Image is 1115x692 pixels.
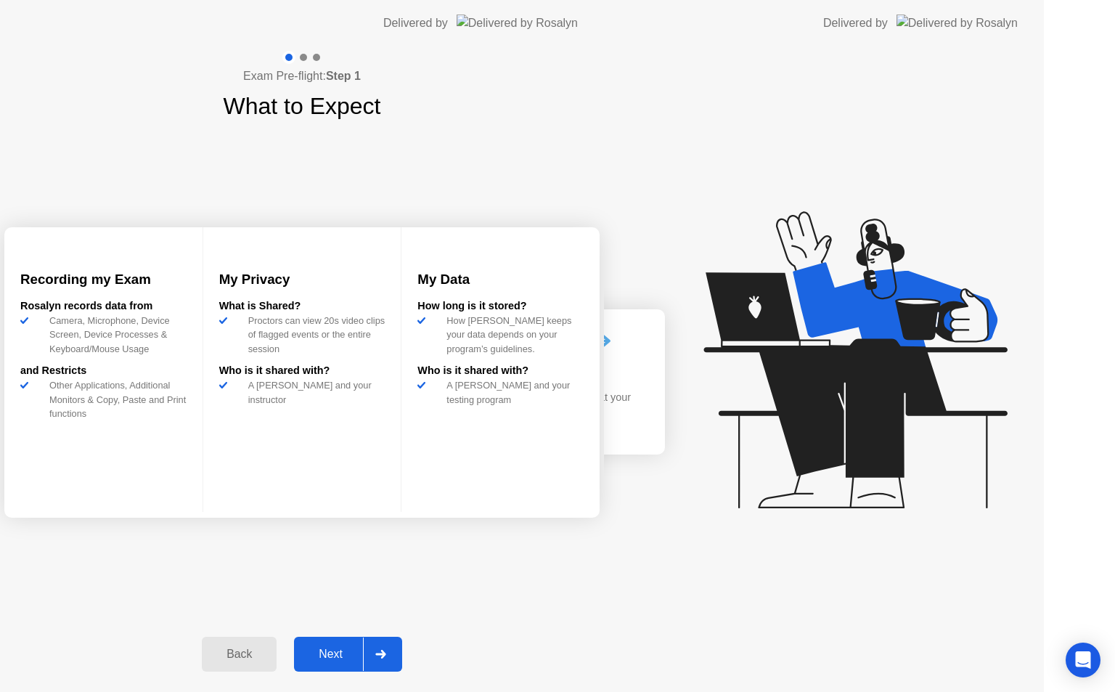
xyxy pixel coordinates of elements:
[224,89,381,123] h1: What to Expect
[20,363,187,379] div: and Restricts
[326,70,361,82] b: Step 1
[20,269,187,290] h3: Recording my Exam
[44,314,187,356] div: Camera, Microphone, Device Screen, Device Processes & Keyboard/Mouse Usage
[417,298,584,314] div: How long is it stored?
[441,378,584,406] div: A [PERSON_NAME] and your testing program
[897,15,1018,31] img: Delivered by Rosalyn
[242,314,385,356] div: Proctors can view 20s video clips of flagged events or the entire session
[457,15,578,31] img: Delivered by Rosalyn
[242,378,385,406] div: A [PERSON_NAME] and your instructor
[383,15,448,32] div: Delivered by
[219,363,385,379] div: Who is it shared with?
[294,637,402,672] button: Next
[1066,643,1100,677] div: Open Intercom Messenger
[441,314,584,356] div: How [PERSON_NAME] keeps your data depends on your program’s guidelines.
[417,269,584,290] h3: My Data
[243,68,361,85] h4: Exam Pre-flight:
[298,648,363,661] div: Next
[20,298,187,314] div: Rosalyn records data from
[44,378,187,420] div: Other Applications, Additional Monitors & Copy, Paste and Print functions
[206,648,272,661] div: Back
[417,363,584,379] div: Who is it shared with?
[219,298,385,314] div: What is Shared?
[202,637,277,672] button: Back
[823,15,888,32] div: Delivered by
[219,269,385,290] h3: My Privacy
